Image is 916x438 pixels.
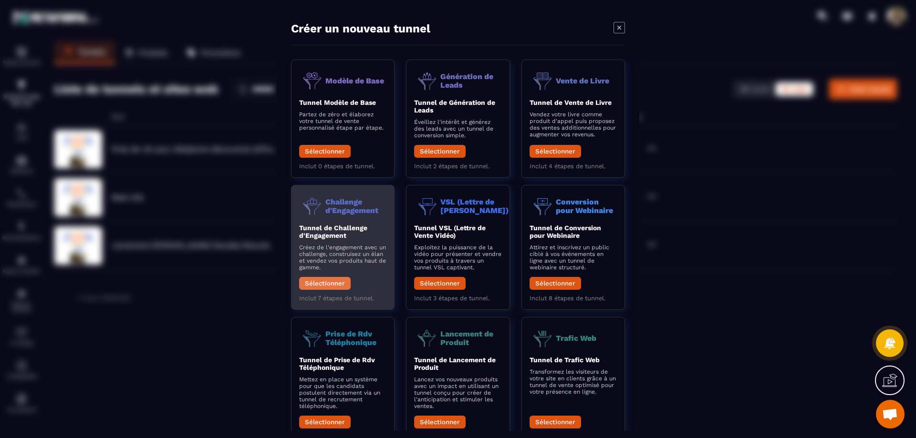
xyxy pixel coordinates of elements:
[556,198,617,214] p: Conversion pour Webinaire
[414,119,501,139] p: Éveillez l'intérêt et générez des leads avec un tunnel de conversion simple.
[291,22,430,35] h4: Créer un nouveau tunnel
[876,400,905,428] div: Ouvrir le chat
[325,330,386,346] p: Prise de Rdv Téléphonique
[299,111,386,131] p: Partez de zéro et élaborez votre tunnel de vente personnalisé étape par étape.
[530,145,581,158] button: Sélectionner
[530,295,617,302] p: Inclut 8 étapes de tunnel.
[414,163,501,170] p: Inclut 2 étapes de tunnel.
[325,77,384,85] p: Modèle de Base
[299,295,386,302] p: Inclut 7 étapes de tunnel.
[299,244,386,271] p: Créez de l'engagement avec un challenge, construisez un élan et vendez vos produits haut de gamme.
[299,224,367,239] b: Tunnel de Challenge d'Engagement
[414,145,466,158] button: Sélectionner
[530,68,556,94] img: funnel-objective-icon
[530,368,617,395] p: Transformez les visiteurs de votre site en clients grâce à un tunnel de vente optimisé pour votre...
[556,77,609,85] p: Vente de Livre
[299,145,351,158] button: Sélectionner
[556,334,596,343] p: Trafic Web
[299,416,351,428] button: Sélectionner
[414,99,495,114] b: Tunnel de Génération de Leads
[299,68,325,94] img: funnel-objective-icon
[414,325,440,351] img: funnel-objective-icon
[414,244,501,271] p: Exploitez la puissance de la vidéo pour présenter et vendre vos produits à travers un tunnel VSL ...
[440,72,501,89] p: Génération de Leads
[414,224,486,239] b: Tunnel VSL (Lettre de Vente Vidéo)
[414,68,440,94] img: funnel-objective-icon
[440,330,501,346] p: Lancement de Produit
[530,244,617,271] p: Attirez et inscrivez un public ciblé à vos événements en ligne avec un tunnel de webinaire struct...
[530,277,581,290] button: Sélectionner
[299,356,375,371] b: Tunnel de Prise de Rdv Téléphonique
[530,356,600,364] b: Tunnel de Trafic Web
[325,198,386,214] p: Challenge d'Engagement
[299,376,386,409] p: Mettez en place un système pour que les candidats postulent directement via un tunnel de recrutem...
[530,163,617,170] p: Inclut 4 étapes de tunnel.
[299,99,376,106] b: Tunnel Modèle de Base
[299,325,325,351] img: funnel-objective-icon
[530,416,581,428] button: Sélectionner
[299,277,351,290] button: Sélectionner
[530,193,556,219] img: funnel-objective-icon
[530,224,601,239] b: Tunnel de Conversion pour Webinaire
[530,111,617,138] p: Vendez votre livre comme produit d'appel puis proposez des ventes additionnelles pour augmenter v...
[440,198,509,214] p: VSL (Lettre de [PERSON_NAME])
[299,193,325,219] img: funnel-objective-icon
[414,356,496,371] b: Tunnel de Lancement de Produit
[414,376,501,409] p: Lancez vos nouveaux produits avec un impact en utilisant un tunnel conçu pour créer de l'anticipa...
[299,163,386,170] p: Inclut 0 étapes de tunnel.
[414,277,466,290] button: Sélectionner
[414,295,501,302] p: Inclut 3 étapes de tunnel.
[530,99,612,106] b: Tunnel de Vente de Livre
[414,193,440,219] img: funnel-objective-icon
[414,416,466,428] button: Sélectionner
[530,325,556,351] img: funnel-objective-icon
